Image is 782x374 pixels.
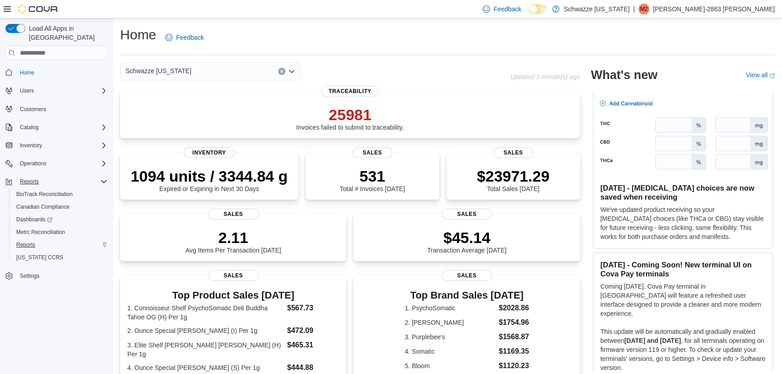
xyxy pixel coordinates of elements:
span: Sales [442,270,492,281]
dt: 4. Somatic [405,347,495,356]
h2: What's new [591,68,657,82]
span: Sales [208,209,259,220]
h3: [DATE] - Coming Soon! New terminal UI on Cova Pay terminals [600,260,765,278]
button: Customers [2,103,111,116]
div: Matthew-2863 Turner [638,4,649,14]
button: Operations [16,158,50,169]
dt: 5. Bloom [405,361,495,370]
a: Metrc Reconciliation [13,227,69,238]
a: [US_STATE] CCRS [13,252,67,263]
a: Canadian Compliance [13,201,73,212]
dt: 2. Ounce Special [PERSON_NAME] (I) Per 1g [127,326,284,335]
span: Canadian Compliance [13,201,107,212]
button: Inventory [16,140,46,151]
dt: 4. Ounce Special [PERSON_NAME] (S) Per 1g [127,363,284,372]
span: BioTrack Reconciliation [13,189,107,200]
button: Metrc Reconciliation [9,226,111,238]
a: View allExternal link [746,71,775,79]
dd: $1754.96 [499,317,529,328]
span: Reports [16,176,107,187]
img: Cova [18,5,59,14]
span: Sales [352,147,392,158]
button: [US_STATE] CCRS [9,251,111,264]
input: Dark Mode [529,5,548,14]
button: Open list of options [288,68,295,75]
span: Reports [20,178,39,185]
p: 1094 units / 3344.84 g [130,167,288,185]
p: 2.11 [186,229,281,247]
span: Customers [20,106,46,113]
span: Traceability [321,86,379,97]
dd: $465.31 [287,340,339,351]
dd: $2028.86 [499,303,529,313]
p: $23971.29 [477,167,549,185]
button: Inventory [2,139,111,152]
dt: 1. Connoisseur Shelf PsychoSomatic Deli Buddha Tahoe OG (H) Per 1g [127,304,284,322]
a: Feedback [162,28,207,47]
button: Settings [2,269,111,282]
p: This update will be automatically and gradually enabled between , for all terminals operating on ... [600,327,765,372]
span: Dashboards [13,214,107,225]
button: Catalog [2,121,111,134]
a: Dashboards [9,213,111,226]
button: Reports [16,176,42,187]
span: Inventory [16,140,107,151]
span: Users [16,85,107,96]
p: Schwazze [US_STATE] [564,4,630,14]
button: Reports [9,238,111,251]
h1: Home [120,26,156,44]
p: Coming [DATE], Cova Pay terminal in [GEOGRAPHIC_DATA] will feature a refreshed user interface des... [600,282,765,318]
span: BioTrack Reconciliation [16,191,73,198]
dd: $1169.35 [499,346,529,357]
dt: 1. PsychoSomatic [405,304,495,313]
p: 25981 [296,106,404,124]
svg: External link [769,73,775,79]
dd: $444.88 [287,362,339,373]
button: Catalog [16,122,42,133]
a: Customers [16,104,50,115]
nav: Complex example [5,62,107,306]
button: Operations [2,157,111,170]
button: Users [2,84,111,97]
dt: 3. Elite Shelf [PERSON_NAME] [PERSON_NAME] (H) Per 1g [127,341,284,359]
button: Clear input [278,68,285,75]
div: Avg Items Per Transaction [DATE] [186,229,281,254]
span: Reports [13,239,107,250]
span: Sales [208,270,259,281]
a: Reports [13,239,39,250]
span: Customers [16,103,107,115]
span: Sales [493,147,533,158]
span: Metrc Reconciliation [16,229,65,236]
span: Dashboards [16,216,52,223]
h3: Top Product Sales [DATE] [127,290,339,301]
p: $45.14 [427,229,507,247]
dt: 2. [PERSON_NAME] [405,318,495,327]
a: BioTrack Reconciliation [13,189,76,200]
dd: $472.09 [287,325,339,336]
dt: 3. Purplebee's [405,332,495,341]
span: Settings [16,270,107,281]
span: Feedback [493,5,521,14]
span: Operations [16,158,107,169]
span: Home [20,69,34,76]
div: Expired or Expiring in Next 30 Days [130,167,288,192]
span: Canadian Compliance [16,203,70,210]
span: Washington CCRS [13,252,107,263]
button: Canadian Compliance [9,201,111,213]
span: Reports [16,241,35,248]
span: Schwazze [US_STATE] [126,65,191,76]
button: Reports [2,175,111,188]
button: Home [2,65,111,79]
dd: $1120.23 [499,360,529,371]
a: Settings [16,271,43,281]
strong: [DATE] and [DATE] [624,337,681,344]
p: | [633,4,635,14]
div: Invoices failed to submit to traceability. [296,106,404,131]
p: Updated 1 minute(s) ago [510,73,580,80]
dd: $567.73 [287,303,339,313]
span: Operations [20,160,47,167]
a: Home [16,67,38,78]
span: M2 [640,4,648,14]
span: Inventory [20,142,42,149]
h3: Top Brand Sales [DATE] [405,290,529,301]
